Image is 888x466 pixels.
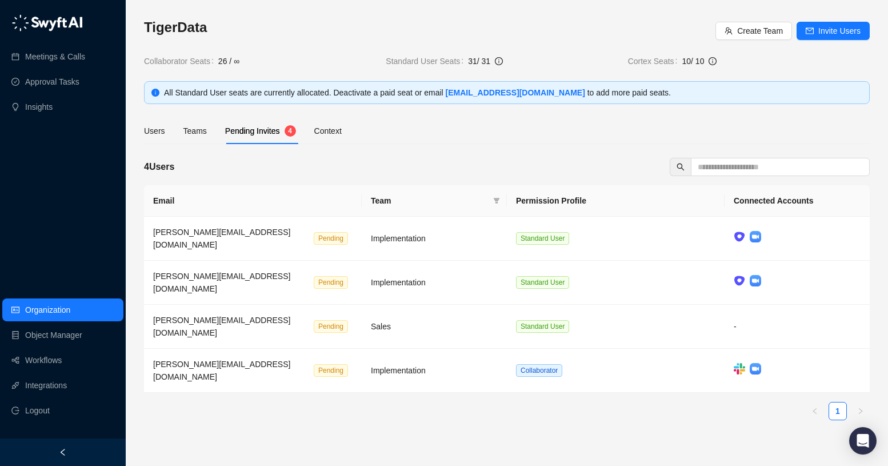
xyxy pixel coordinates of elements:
[806,402,824,420] button: left
[144,55,218,67] span: Collaborator Seats
[288,127,292,135] span: 4
[516,364,562,377] span: Collaborator
[677,163,685,171] span: search
[151,89,159,97] span: info-circle
[218,55,239,67] span: 26 / ∞
[734,363,745,375] img: slack-Cn3INd-T.png
[25,349,62,372] a: Workflows
[59,448,67,456] span: left
[314,125,342,137] div: Context
[750,275,761,286] img: zoom-DkfWWZB2.png
[153,272,290,293] span: [PERSON_NAME][EMAIL_ADDRESS][DOMAIN_NAME]
[164,88,671,97] span: All Standard User seats are currently allocated. Deactivate a paid seat or email to add more paid...
[314,364,348,377] span: Pending
[225,126,280,136] span: Pending Invites
[715,22,792,40] button: Create Team
[25,70,79,93] a: Approval Tasks
[857,408,864,415] span: right
[11,14,83,31] img: logo-05li4sbe.png
[797,22,870,40] button: Invite Users
[682,57,704,66] span: 10 / 10
[153,228,290,249] span: [PERSON_NAME][EMAIL_ADDRESS][DOMAIN_NAME]
[144,18,715,37] h3: TigerData
[362,261,507,305] td: Implementation
[725,185,870,217] th: Connected Accounts
[851,402,870,420] li: Next Page
[811,408,818,415] span: left
[25,95,53,118] a: Insights
[750,231,761,242] img: zoom-DkfWWZB2.png
[362,217,507,261] td: Implementation
[495,57,503,65] span: info-circle
[829,403,846,420] a: 1
[144,160,174,174] h5: 4 Users
[849,427,877,455] div: Open Intercom Messenger
[446,88,585,97] a: [EMAIL_ADDRESS][DOMAIN_NAME]
[493,197,500,204] span: filter
[734,231,745,242] img: ix+ea6nV3o2uKgAAAABJRU5ErkJggg==
[25,399,50,422] span: Logout
[516,276,569,289] span: Standard User
[737,25,783,37] span: Create Team
[144,125,165,137] div: Users
[709,57,717,65] span: info-circle
[829,402,847,420] li: 1
[491,192,502,209] span: filter
[806,402,824,420] li: Previous Page
[507,185,725,217] th: Permission Profile
[468,57,490,66] span: 31 / 31
[750,363,761,375] img: zoom-DkfWWZB2.png
[362,305,507,349] td: Sales
[725,305,870,349] td: -
[371,194,489,207] span: Team
[25,374,67,397] a: Integrations
[144,185,362,217] th: Email
[314,232,348,245] span: Pending
[25,45,85,68] a: Meetings & Calls
[314,276,348,289] span: Pending
[25,298,70,321] a: Organization
[806,27,814,35] span: mail
[516,232,569,245] span: Standard User
[362,349,507,393] td: Implementation
[516,320,569,333] span: Standard User
[25,324,82,346] a: Object Manager
[11,407,19,415] span: logout
[183,125,207,137] div: Teams
[153,360,290,381] span: [PERSON_NAME][EMAIL_ADDRESS][DOMAIN_NAME]
[628,55,682,67] span: Cortex Seats
[734,275,745,286] img: ix+ea6nV3o2uKgAAAABJRU5ErkJggg==
[153,316,290,337] span: [PERSON_NAME][EMAIL_ADDRESS][DOMAIN_NAME]
[285,125,296,137] sup: 4
[314,320,348,333] span: Pending
[386,55,468,67] span: Standard User Seats
[725,27,733,35] span: team
[818,25,861,37] span: Invite Users
[851,402,870,420] button: right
